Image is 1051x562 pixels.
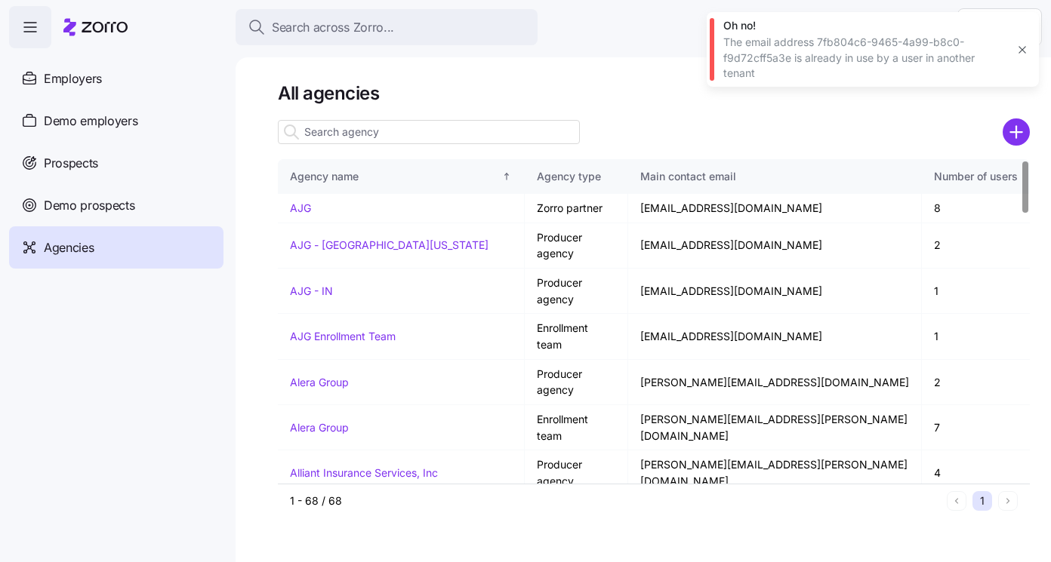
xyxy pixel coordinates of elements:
[1003,118,1030,146] svg: add icon
[290,421,349,434] a: Alera Group
[290,493,941,508] div: 1 - 68 / 68
[628,360,922,405] td: [PERSON_NAME][EMAIL_ADDRESS][DOMAIN_NAME]
[922,450,1030,496] td: 4
[922,314,1030,359] td: 1
[9,184,223,226] a: Demo prospects
[290,330,396,342] a: AJG Enrollment Team
[525,223,628,269] td: Producer agency
[628,450,922,496] td: [PERSON_NAME][EMAIL_ADDRESS][PERSON_NAME][DOMAIN_NAME]
[525,314,628,359] td: Enrollment team
[290,466,438,479] a: Alliant Insurance Services, Inc
[628,194,922,223] td: [EMAIL_ADDRESS][DOMAIN_NAME]
[972,491,992,511] button: 1
[44,69,102,88] span: Employers
[723,35,1006,81] div: The email address 7fb804c6-9465-4a99-b8c0-f9d72cff5a3e is already in use by a user in another tenant
[525,269,628,314] td: Producer agency
[272,18,394,37] span: Search across Zorro...
[278,81,1030,105] h1: All agencies
[9,57,223,100] a: Employers
[501,171,512,182] div: Sorted ascending
[934,168,1018,185] div: Number of users
[922,194,1030,223] td: 8
[290,238,489,251] a: AJG - [GEOGRAPHIC_DATA][US_STATE]
[922,360,1030,405] td: 2
[278,159,525,194] th: Agency nameSorted ascending
[922,223,1030,269] td: 2
[947,491,966,511] button: Previous page
[628,314,922,359] td: [EMAIL_ADDRESS][DOMAIN_NAME]
[922,269,1030,314] td: 1
[290,201,311,214] a: AJG
[9,226,223,269] a: Agencies
[628,269,922,314] td: [EMAIL_ADDRESS][DOMAIN_NAME]
[525,360,628,405] td: Producer agency
[9,100,223,142] a: Demo employers
[278,120,580,144] input: Search agency
[525,450,628,496] td: Producer agency
[640,168,909,185] div: Main contact email
[628,223,922,269] td: [EMAIL_ADDRESS][DOMAIN_NAME]
[9,142,223,184] a: Prospects
[998,491,1018,511] button: Next page
[290,284,333,297] a: AJG - IN
[290,376,349,388] a: Alera Group
[537,168,615,185] div: Agency type
[525,405,628,450] td: Enrollment team
[525,194,628,223] td: Zorro partner
[628,405,922,450] td: [PERSON_NAME][EMAIL_ADDRESS][PERSON_NAME][DOMAIN_NAME]
[723,18,1006,33] div: Oh no!
[44,196,135,215] span: Demo prospects
[44,238,94,257] span: Agencies
[922,405,1030,450] td: 7
[290,168,499,185] div: Agency name
[236,9,538,45] button: Search across Zorro...
[44,112,138,131] span: Demo employers
[44,154,98,173] span: Prospects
